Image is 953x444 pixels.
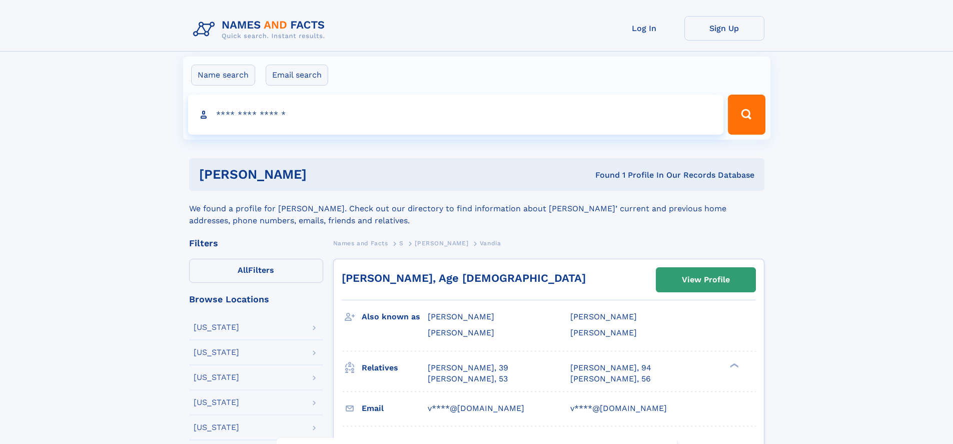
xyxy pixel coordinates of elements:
[682,268,730,291] div: View Profile
[189,191,764,227] div: We found a profile for [PERSON_NAME]. Check out our directory to find information about [PERSON_N...
[604,16,684,41] a: Log In
[194,423,239,431] div: [US_STATE]
[189,295,323,304] div: Browse Locations
[266,65,328,86] label: Email search
[199,168,451,181] h1: [PERSON_NAME]
[451,170,754,181] div: Found 1 Profile In Our Records Database
[728,95,765,135] button: Search Button
[189,259,323,283] label: Filters
[570,373,651,384] a: [PERSON_NAME], 56
[191,65,255,86] label: Name search
[415,240,468,247] span: [PERSON_NAME]
[362,400,428,417] h3: Email
[194,373,239,381] div: [US_STATE]
[428,373,508,384] a: [PERSON_NAME], 53
[342,272,586,284] a: [PERSON_NAME], Age [DEMOGRAPHIC_DATA]
[399,237,404,249] a: S
[428,312,494,321] span: [PERSON_NAME]
[727,362,739,368] div: ❯
[480,240,501,247] span: Vandia
[570,362,651,373] a: [PERSON_NAME], 94
[194,348,239,356] div: [US_STATE]
[362,308,428,325] h3: Also known as
[415,237,468,249] a: [PERSON_NAME]
[194,398,239,406] div: [US_STATE]
[333,237,388,249] a: Names and Facts
[189,16,333,43] img: Logo Names and Facts
[570,312,637,321] span: [PERSON_NAME]
[238,265,248,275] span: All
[656,268,755,292] a: View Profile
[570,328,637,337] span: [PERSON_NAME]
[362,359,428,376] h3: Relatives
[188,95,724,135] input: search input
[428,362,508,373] a: [PERSON_NAME], 39
[684,16,764,41] a: Sign Up
[428,328,494,337] span: [PERSON_NAME]
[194,323,239,331] div: [US_STATE]
[399,240,404,247] span: S
[189,239,323,248] div: Filters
